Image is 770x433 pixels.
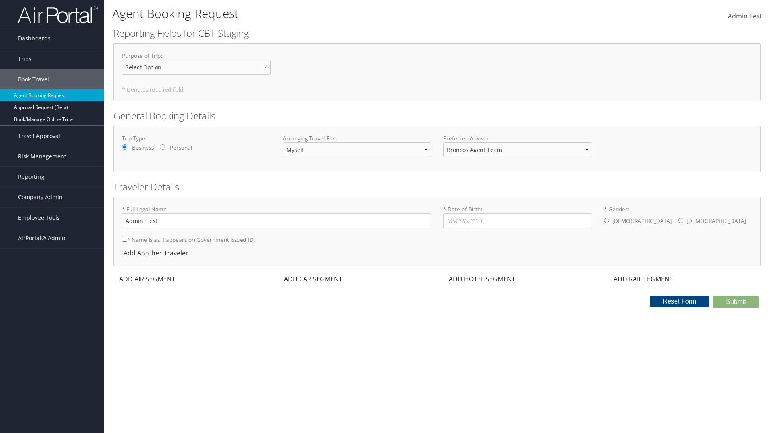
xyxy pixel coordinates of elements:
[122,52,271,81] label: Purpose of Trip :
[18,69,49,89] span: Book Travel
[18,5,98,24] img: airportal-logo.png
[113,180,761,194] h2: Traveler Details
[122,232,255,247] label: * Name is as it appears on Government issued ID.
[283,134,432,142] label: Arranging Travel For:
[18,126,60,146] span: Travel Approval
[18,146,66,166] span: Risk Management
[18,228,65,248] span: AirPortal® Admin
[113,109,761,123] h2: General Booking Details
[113,26,761,40] h2: Reporting Fields for CBT Staging
[612,213,672,229] label: [DEMOGRAPHIC_DATA]
[18,49,32,69] span: Trips
[18,28,51,49] span: Dashboards
[170,144,192,152] label: Personal
[608,274,677,284] div: ADD RAIL SEGMENT
[122,205,431,228] label: * Full Legal Name
[132,144,154,152] label: Business
[18,208,60,228] span: Employee Tools
[122,248,192,258] div: Add Another Traveler
[443,134,592,142] label: Preferred Advisor
[122,213,431,228] input: * Full Legal Name
[278,274,346,284] div: ADD CAR SEGMENT
[728,4,762,29] a: Admin Test
[604,218,609,223] input: * Gender:[DEMOGRAPHIC_DATA][DEMOGRAPHIC_DATA]
[713,296,759,308] button: Submit
[443,213,592,228] input: * Date of Birth:
[443,274,519,284] div: ADD HOTEL SEGMENT
[18,187,63,207] span: Company Admin
[604,205,753,229] label: * Gender:
[678,218,683,223] input: * Gender:[DEMOGRAPHIC_DATA][DEMOGRAPHIC_DATA]
[728,12,762,20] span: Admin Test
[122,237,127,242] input: * Name is as it appears on Government issued ID.
[112,5,545,22] h1: Agent Booking Request
[122,134,271,142] label: Trip Type:
[113,274,179,284] div: ADD AIR SEGMENT
[443,205,592,228] label: * Date of Birth:
[122,87,752,93] h5: * Denotes required field
[122,60,271,75] select: Purpose of Trip:
[687,213,746,229] label: [DEMOGRAPHIC_DATA]
[650,296,709,307] button: Reset Form
[18,167,45,187] span: Reporting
